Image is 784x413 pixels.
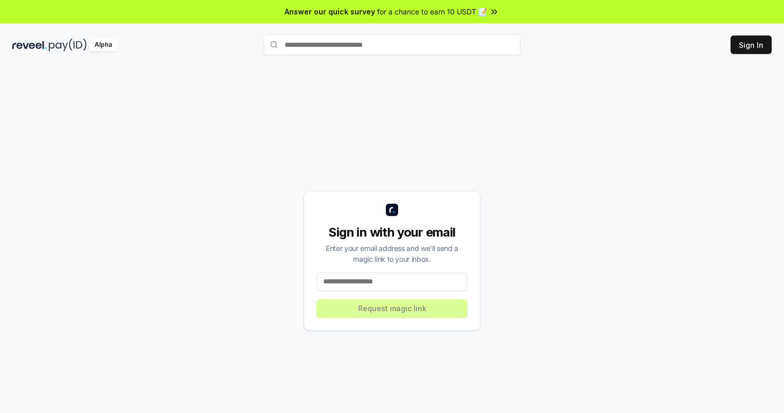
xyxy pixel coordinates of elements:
img: logo_small [386,204,398,216]
button: Sign In [731,35,772,54]
div: Sign in with your email [316,224,468,241]
span: Answer our quick survey [285,6,375,17]
div: Enter your email address and we’ll send a magic link to your inbox. [316,243,468,264]
div: Alpha [89,39,118,51]
span: for a chance to earn 10 USDT 📝 [377,6,487,17]
img: pay_id [49,39,87,51]
img: reveel_dark [12,39,47,51]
